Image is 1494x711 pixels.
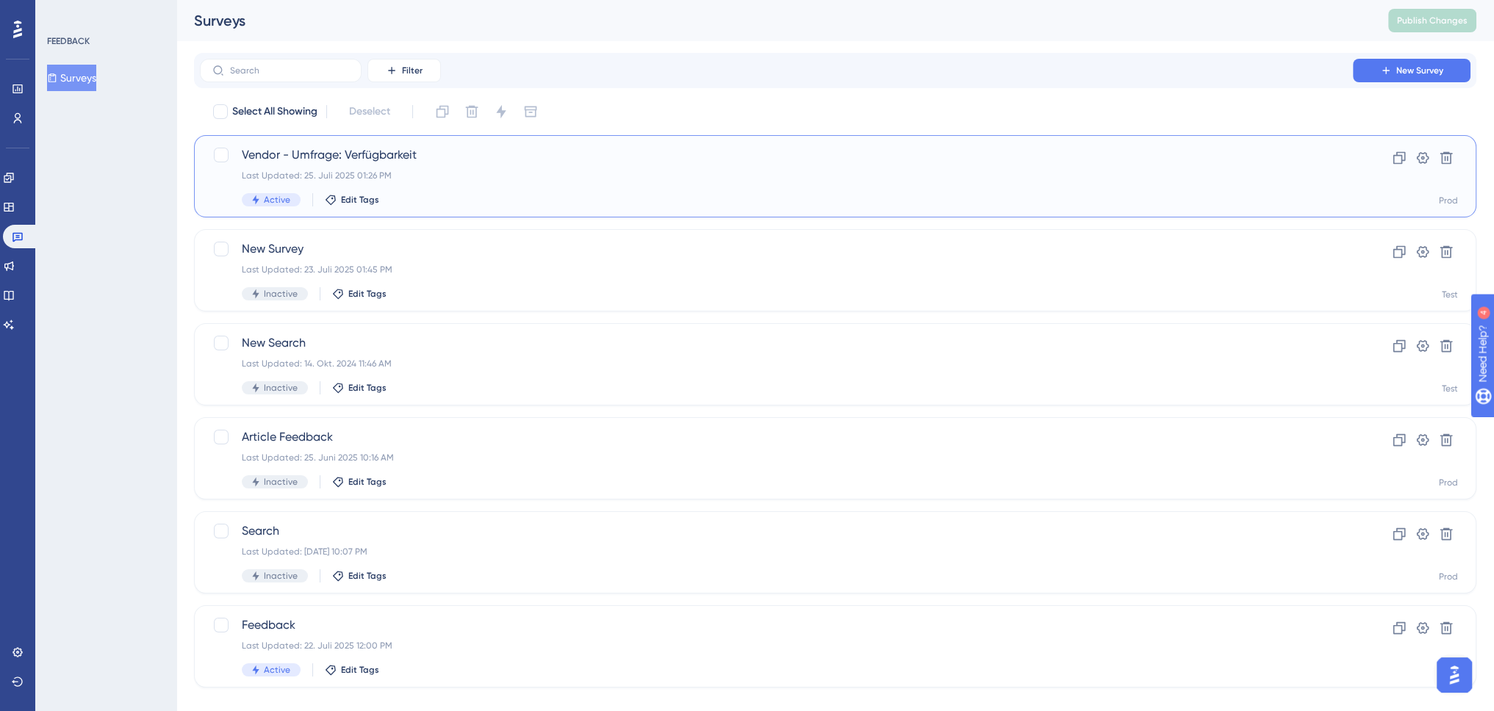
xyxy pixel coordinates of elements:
button: Filter [367,59,441,82]
div: Last Updated: 25. Juni 2025 10:16 AM [242,452,1311,463]
button: Edit Tags [332,476,387,488]
button: Surveys [47,65,96,91]
span: New Survey [242,240,1311,258]
span: Edit Tags [341,194,379,206]
button: Edit Tags [332,570,387,582]
span: Active [264,664,290,676]
span: Filter [402,65,423,76]
span: Deselect [349,103,390,120]
span: Select All Showing [232,103,317,120]
input: Search [230,65,349,76]
div: Last Updated: [DATE] 10:07 PM [242,546,1311,557]
div: Surveys [194,10,1351,31]
button: Edit Tags [332,382,387,394]
span: New Search [242,334,1311,352]
div: Last Updated: 25. Juli 2025 01:26 PM [242,170,1311,181]
button: Edit Tags [325,664,379,676]
div: Last Updated: 23. Juli 2025 01:45 PM [242,264,1311,275]
span: Edit Tags [348,476,387,488]
span: Inactive [264,288,298,300]
div: Test [1442,289,1458,300]
div: Last Updated: 14. Okt. 2024 11:46 AM [242,358,1311,369]
span: New Survey [1396,65,1443,76]
div: Last Updated: 22. Juli 2025 12:00 PM [242,640,1311,652]
div: Prod [1439,571,1458,582]
button: New Survey [1353,59,1470,82]
span: Feedback [242,616,1311,634]
div: FEEDBACK [47,35,90,47]
div: Prod [1439,195,1458,206]
span: Need Help? [35,4,92,21]
span: Edit Tags [341,664,379,676]
span: Article Feedback [242,428,1311,446]
span: Edit Tags [348,570,387,582]
button: Publish Changes [1388,9,1476,32]
div: Prod [1439,477,1458,488]
span: Inactive [264,382,298,394]
span: Edit Tags [348,382,387,394]
iframe: UserGuiding AI Assistant Launcher [1432,653,1476,697]
span: Inactive [264,476,298,488]
button: Edit Tags [325,194,379,206]
div: 4 [102,7,107,19]
span: Vendor - Umfrage: Verfügbarkeit [242,146,1311,164]
span: Edit Tags [348,288,387,300]
button: Edit Tags [332,288,387,300]
div: Test [1442,383,1458,394]
span: Search [242,522,1311,540]
span: Publish Changes [1397,15,1468,26]
button: Deselect [336,98,403,125]
span: Active [264,194,290,206]
span: Inactive [264,570,298,582]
